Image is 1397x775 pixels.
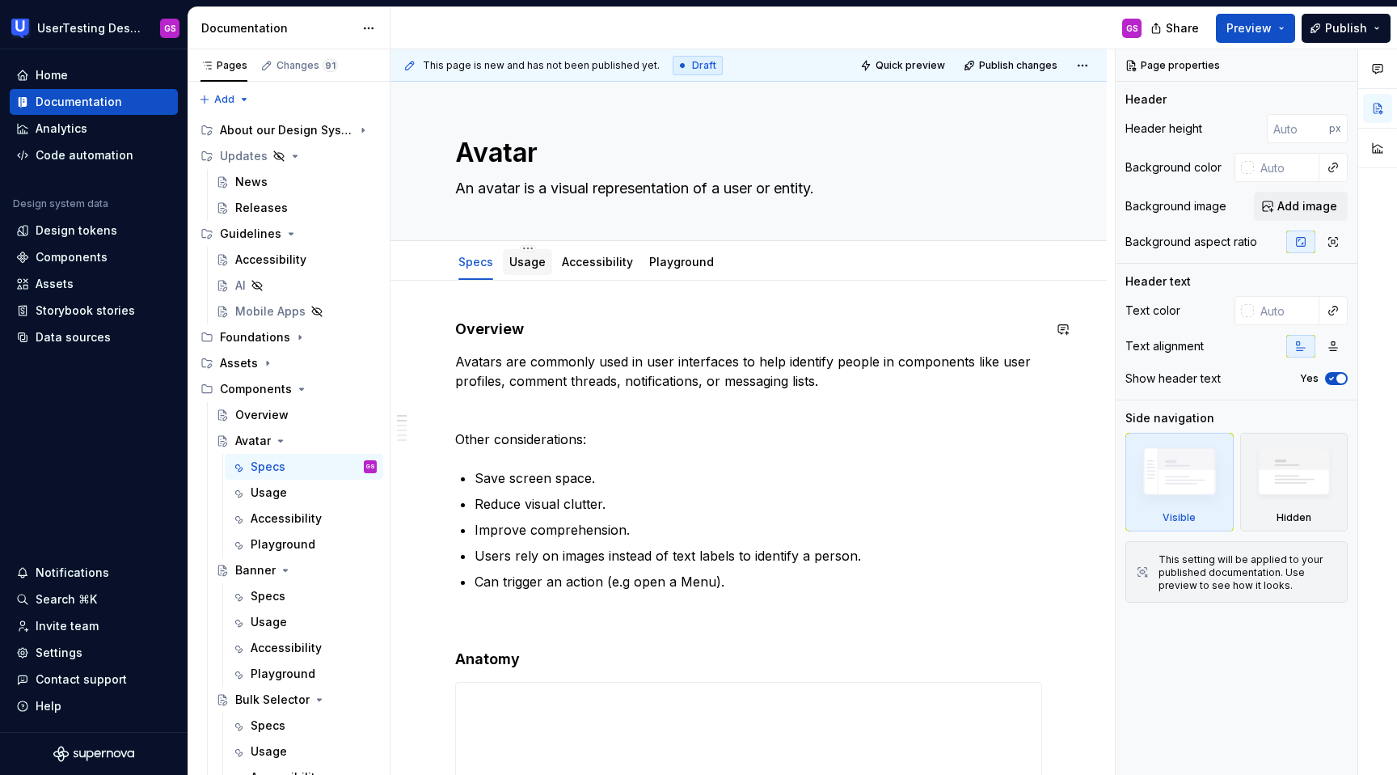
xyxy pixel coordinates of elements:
div: Storybook stories [36,303,135,319]
div: Text alignment [1125,338,1204,354]
a: Usage [225,480,383,506]
div: Avatar [235,433,271,449]
div: Visible [1125,433,1234,531]
div: Contact support [36,671,127,688]
span: Publish [1325,20,1367,36]
div: Side navigation [1125,410,1214,426]
div: Components [36,249,108,265]
a: News [209,169,383,195]
a: Releases [209,195,383,221]
div: Data sources [36,329,111,345]
a: Assets [10,271,178,297]
div: Accessibility [251,640,322,656]
button: Quick preview [855,54,952,77]
a: Playground [225,661,383,687]
div: News [235,174,268,190]
button: Preview [1216,14,1295,43]
div: Usage [503,244,552,278]
div: Playground [251,536,315,553]
div: Specs [251,588,285,604]
button: Add image [1254,192,1348,221]
div: Foundations [194,324,383,350]
a: Accessibility [209,247,383,273]
div: Header text [1125,273,1191,290]
div: GS [1126,22,1138,35]
button: Help [10,693,178,719]
div: Playground [251,666,315,682]
div: Documentation [36,94,122,110]
a: Design tokens [10,218,178,244]
p: Avatars are commonly used in user interfaces to help identify people in components like user prof... [455,352,1042,391]
div: Specs [452,244,500,278]
div: Playground [643,244,720,278]
div: GS [366,459,375,475]
div: Accessibility [251,510,322,527]
a: AI [209,273,383,299]
a: Bulk Selector [209,687,383,713]
input: Auto [1254,296,1319,325]
label: Yes [1300,372,1319,385]
div: Search ⌘K [36,591,97,608]
a: Mobile Apps [209,299,383,324]
span: Share [1166,20,1199,36]
p: Other considerations: [455,430,1042,449]
div: Design tokens [36,222,117,239]
button: Share [1142,14,1209,43]
div: Show header text [1125,371,1221,387]
a: Storybook stories [10,298,178,324]
span: Quick preview [876,59,945,72]
input: Auto [1267,114,1329,143]
div: Text color [1125,303,1180,319]
h4: Overview [455,320,1042,339]
span: Add image [1277,198,1337,214]
div: Analytics [36,121,87,137]
textarea: Avatar [452,133,1039,172]
div: Settings [36,645,82,661]
div: UserTesting Design System [37,20,141,36]
h4: Anatomy [455,650,1042,669]
div: Assets [220,355,258,371]
div: About our Design System [220,122,353,138]
a: Accessibility [225,506,383,531]
a: Components [10,244,178,270]
span: Preview [1226,20,1272,36]
div: Header height [1125,121,1202,137]
div: Changes [276,59,338,72]
input: Auto [1254,153,1319,182]
div: Assets [36,276,74,292]
p: Can trigger an action (e.g open a Menu). [475,572,1042,591]
a: Specs [225,583,383,609]
div: Usage [251,614,287,630]
a: Usage [509,255,546,269]
div: Guidelines [220,226,281,242]
div: Hidden [1277,511,1311,524]
div: Overview [235,407,289,423]
a: Overview [209,402,383,428]
div: Background image [1125,198,1226,214]
div: Invite team [36,618,99,634]
button: Notifications [10,560,178,586]
div: About our Design System [194,117,383,143]
p: Save screen space. [475,468,1042,488]
a: Accessibility [562,255,633,269]
button: Publish changes [959,54,1065,77]
div: Guidelines [194,221,383,247]
a: Specs [225,713,383,739]
a: Analytics [10,116,178,142]
a: Data sources [10,324,178,350]
a: Usage [225,739,383,764]
div: Hidden [1240,433,1348,531]
a: SpecsGS [225,454,383,480]
button: Search ⌘K [10,587,178,612]
div: Usage [251,743,287,760]
div: Notifications [36,565,109,581]
div: Specs [251,718,285,734]
a: Settings [10,640,178,666]
div: Help [36,698,61,714]
a: Avatar [209,428,383,454]
img: 41adf70f-fc1c-4662-8e2d-d2ab9c673b1b.png [11,19,31,38]
div: Updates [194,143,383,169]
p: Reduce visual clutter. [475,494,1042,514]
div: Usage [251,485,287,501]
div: Background aspect ratio [1125,234,1257,250]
